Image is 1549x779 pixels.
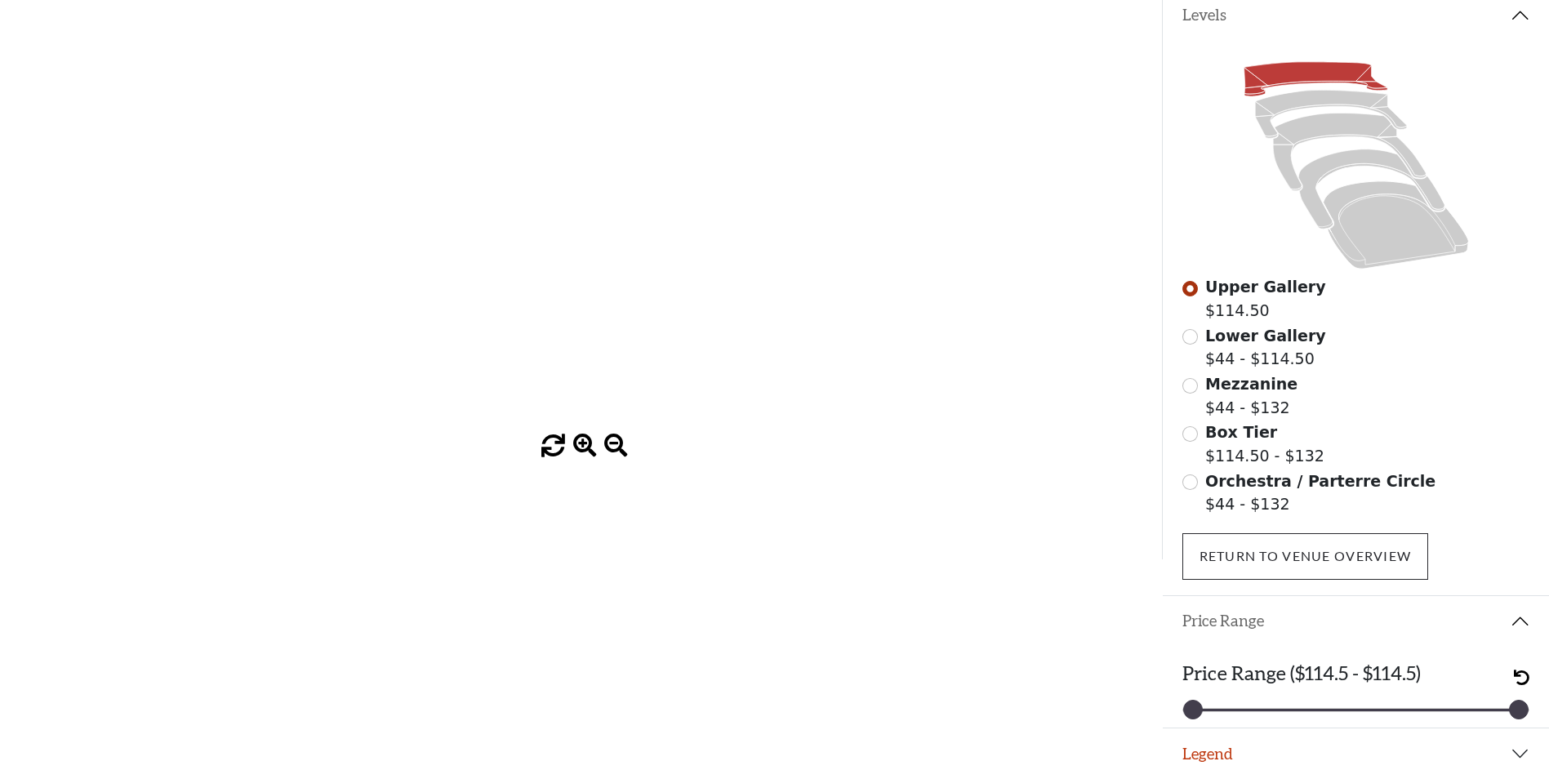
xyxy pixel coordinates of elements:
button: zoom out [604,434,628,458]
span: Orchestra / Parterre Circle [1205,472,1435,490]
button: Price Range [1163,596,1549,647]
label: $114.50 [1205,275,1326,322]
a: Return To Venue Overview [1182,533,1429,579]
h3: Price Range ($114.5 - $114.5) [1182,661,1421,685]
path: Box Tier - Seats Available: 14 [1298,149,1444,229]
path: Mezzanine - Seats Available: 26 [1273,114,1426,191]
path: Lower Gallery - Seats Available: 43 [1255,91,1407,139]
span: Box Tier [1205,423,1277,441]
button: Legend [1163,728,1549,779]
label: $114.50 - $132 [1205,421,1324,467]
label: $44 - $132 [1205,470,1435,516]
span: Lower Gallery [1205,327,1326,345]
button: zoom in [573,434,597,458]
button: reset zoom [541,434,565,458]
label: $44 - $132 [1205,372,1298,419]
span: Upper Gallery [1205,278,1326,296]
path: Orchestra / Parterre Circle - Seats Available: 14 [1323,181,1468,269]
label: $44 - $114.50 [1205,324,1326,371]
span: Mezzanine [1205,375,1298,393]
path: Upper Gallery - Seats Available: 275 [1244,62,1387,96]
